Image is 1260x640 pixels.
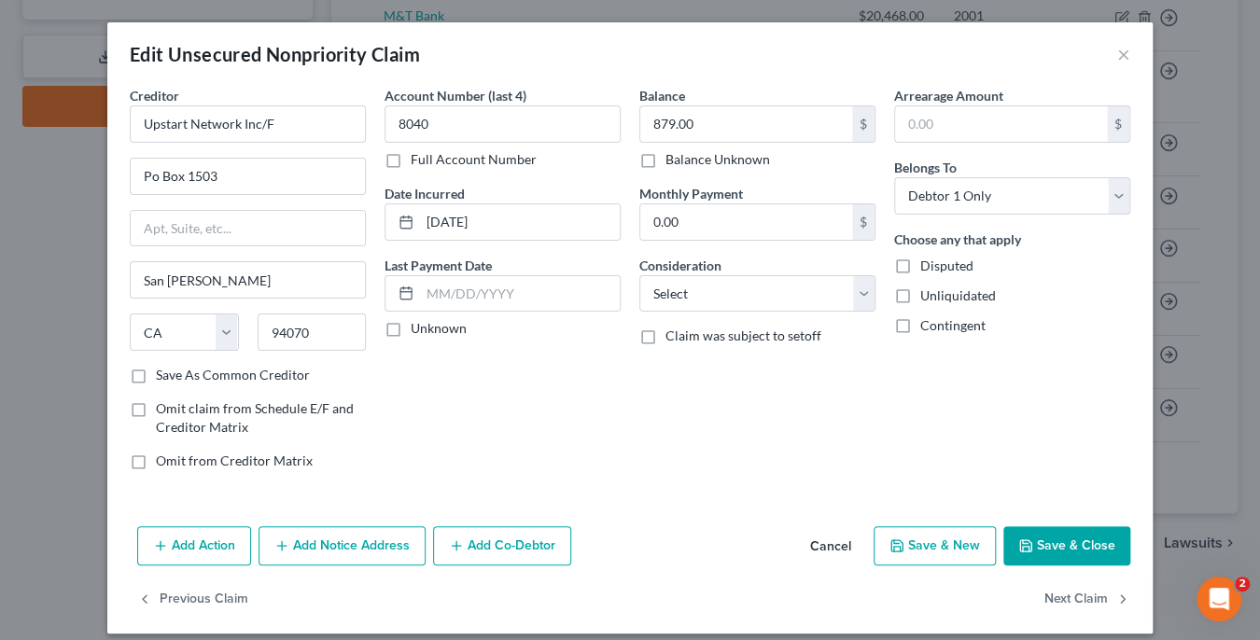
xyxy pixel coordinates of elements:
label: Account Number (last 4) [385,86,526,105]
input: XXXX [385,105,621,143]
span: Omit claim from Schedule E/F and Creditor Matrix [156,400,354,435]
input: 0.00 [640,106,852,142]
label: Balance Unknown [665,150,770,169]
button: Next Claim [1044,580,1130,619]
iframe: Intercom live chat [1197,577,1241,621]
input: MM/DD/YYYY [420,276,620,312]
button: Add Co-Debtor [433,526,571,565]
label: Balance [639,86,685,105]
button: Cancel [795,528,866,565]
button: Save & New [874,526,996,565]
div: $ [852,204,875,240]
span: 2 [1235,577,1250,591]
div: $ [1107,106,1129,142]
label: Choose any that apply [894,230,1021,249]
span: Claim was subject to setoff [665,327,821,343]
label: Date Incurred [385,184,465,203]
span: Creditor [130,88,179,104]
span: Contingent [920,317,986,333]
button: Previous Claim [137,580,248,619]
label: Monthly Payment [639,184,743,203]
span: Omit from Creditor Matrix [156,452,313,468]
span: Disputed [920,257,973,273]
label: Unknown [411,319,467,338]
label: Arrearage Amount [894,86,1003,105]
input: Enter zip... [258,313,367,351]
input: Search creditor by name... [130,105,366,143]
input: Enter city... [131,262,365,298]
label: Save As Common Creditor [156,366,310,384]
input: 0.00 [640,204,852,240]
label: Last Payment Date [385,256,492,275]
div: $ [852,106,875,142]
button: Add Action [137,526,251,565]
span: Belongs To [894,160,957,175]
span: Unliquidated [920,287,996,303]
button: Save & Close [1003,526,1130,565]
button: Add Notice Address [259,526,426,565]
input: Apt, Suite, etc... [131,211,365,246]
input: MM/DD/YYYY [420,204,620,240]
button: × [1117,43,1130,65]
input: Enter address... [131,159,365,194]
input: 0.00 [895,106,1107,142]
label: Consideration [639,256,721,275]
label: Full Account Number [411,150,537,169]
div: Edit Unsecured Nonpriority Claim [130,41,420,67]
